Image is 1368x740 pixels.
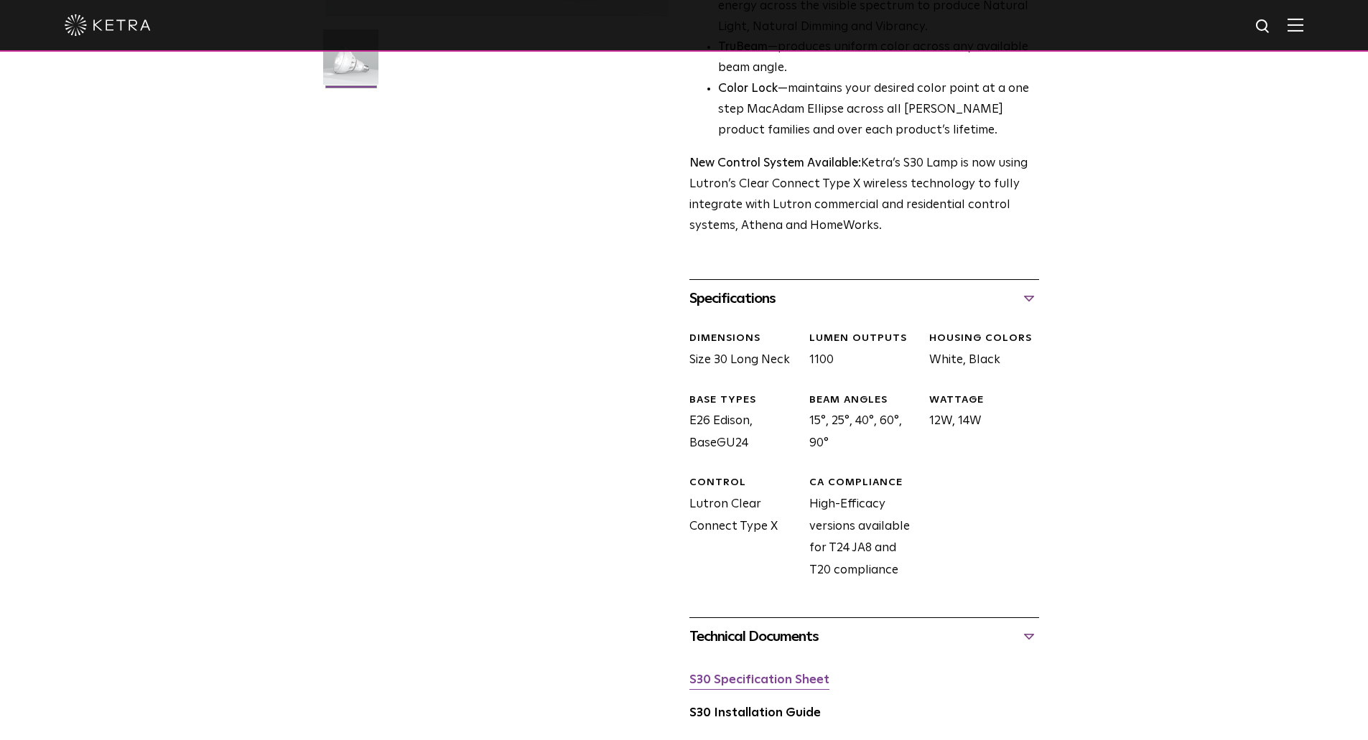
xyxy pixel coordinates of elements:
[929,393,1038,408] div: WATTAGE
[918,393,1038,455] div: 12W, 14W
[689,393,799,408] div: BASE TYPES
[323,29,378,95] img: S30-Lamp-Edison-2021-Web-Square
[1255,18,1272,36] img: search icon
[679,332,799,371] div: Size 30 Long Neck
[65,14,151,36] img: ketra-logo-2019-white
[689,674,829,686] a: S30 Specification Sheet
[718,83,778,95] strong: Color Lock
[679,393,799,455] div: E26 Edison, BaseGU24
[809,476,918,490] div: CA COMPLIANCE
[679,476,799,581] div: Lutron Clear Connect Type X
[689,287,1039,310] div: Specifications
[1288,18,1303,32] img: Hamburger%20Nav.svg
[689,157,861,169] strong: New Control System Available:
[718,79,1039,141] li: —maintains your desired color point at a one step MacAdam Ellipse across all [PERSON_NAME] produc...
[689,625,1039,648] div: Technical Documents
[809,332,918,346] div: LUMEN OUTPUTS
[799,393,918,455] div: 15°, 25°, 40°, 60°, 90°
[918,332,1038,371] div: White, Black
[809,393,918,408] div: BEAM ANGLES
[689,476,799,490] div: CONTROL
[799,476,918,581] div: High-Efficacy versions available for T24 JA8 and T20 compliance
[689,154,1039,237] p: Ketra’s S30 Lamp is now using Lutron’s Clear Connect Type X wireless technology to fully integrat...
[929,332,1038,346] div: HOUSING COLORS
[799,332,918,371] div: 1100
[689,332,799,346] div: DIMENSIONS
[718,37,1039,79] li: —produces uniform color across any available beam angle.
[689,707,821,719] a: S30 Installation Guide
